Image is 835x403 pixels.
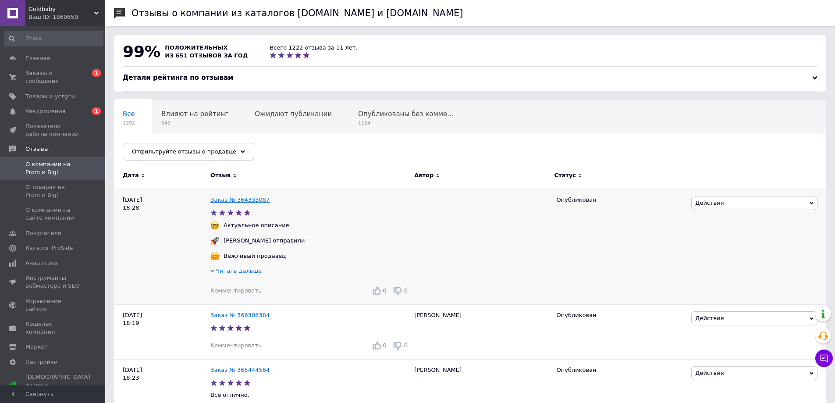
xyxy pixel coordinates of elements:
span: Аналитика [25,259,58,267]
span: положительных [165,44,227,51]
span: Автор [414,171,433,179]
span: Читать дальше [216,267,262,274]
span: Действия [695,370,724,376]
span: Goldbaby [28,5,94,13]
span: Опубликован на сайте [123,143,201,151]
span: 1292 [123,120,135,126]
span: Управление сайтом [25,297,81,313]
div: [DATE] 18:28 [114,189,210,304]
div: Всего 1222 отзыва за 11 лет. [270,44,357,52]
div: Вежливый продавец [221,252,288,260]
span: Опубликованы без комме... [358,110,453,118]
span: Влияют на рейтинг [161,110,228,118]
a: Заказ № 364333087 [210,196,270,203]
img: :nerd_face: [210,221,219,230]
span: Детали рейтинга по отзывам [123,74,233,82]
span: Главная [25,54,50,62]
div: Опубликован [556,196,685,204]
span: Отзывы [25,145,49,153]
div: Читать дальше [210,267,410,277]
span: Инструменты вебмастера и SEO [25,274,81,290]
span: 0 [404,287,408,294]
span: 1 [92,107,101,115]
span: Статус [554,171,576,179]
span: 0 [383,287,387,294]
span: Маркет [25,343,48,351]
div: Комментировать [210,287,261,295]
div: Опубликован [556,366,685,374]
span: Действия [695,315,724,321]
div: Комментировать [210,342,261,350]
div: Опубликованы без комментария [349,101,471,134]
span: 1154 [358,120,453,126]
span: Комментировать [210,287,261,294]
img: :hugging_face: [210,252,219,260]
span: 649 [161,120,228,126]
div: [PERSON_NAME] отправили [221,237,307,245]
span: 0 [383,342,387,349]
p: Все отлично. [210,391,410,399]
img: :rocket: [210,236,219,245]
span: 99% [123,43,160,61]
span: Покупатели [25,229,61,237]
span: из 651 отзывов за год [165,52,248,59]
span: Показатели работы компании [25,122,81,138]
span: О компании на сайте компании [25,206,81,222]
span: Отфильтруйте отзывы о продавце [132,148,236,155]
span: Отзыв [210,171,231,179]
div: Опубликован [556,311,685,319]
span: 0 [404,342,408,349]
span: Кошелек компании [25,320,81,336]
span: О товарах на Prom и Bigl [25,183,81,199]
div: Детали рейтинга по отзывам [123,73,817,82]
span: Действия [695,200,724,206]
span: 1 [92,69,101,77]
button: Чат с покупателем [815,350,833,367]
span: О компании на Prom и Bigl [25,160,81,176]
span: [DEMOGRAPHIC_DATA] и счета [25,373,90,397]
span: Все [123,110,135,118]
span: Ожидают публикации [255,110,332,118]
h1: Отзывы о компании из каталогов [DOMAIN_NAME] и [DOMAIN_NAME] [131,8,463,18]
span: Заказы и сообщения [25,69,81,85]
div: [PERSON_NAME] [410,305,552,360]
input: Поиск [4,31,103,46]
span: Настройки [25,358,57,366]
div: Актуальное описание [221,221,291,229]
div: [DATE] 18:19 [114,305,210,360]
span: Товары и услуги [25,93,75,100]
span: Уведомления [25,107,65,115]
span: Каталог ProSale [25,244,73,252]
span: Дата [123,171,139,179]
span: Комментировать [210,342,261,349]
a: Заказ № 365444564 [210,367,270,373]
div: Ваш ID: 1860650 [28,13,105,21]
a: Заказ № 366306384 [210,312,270,318]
